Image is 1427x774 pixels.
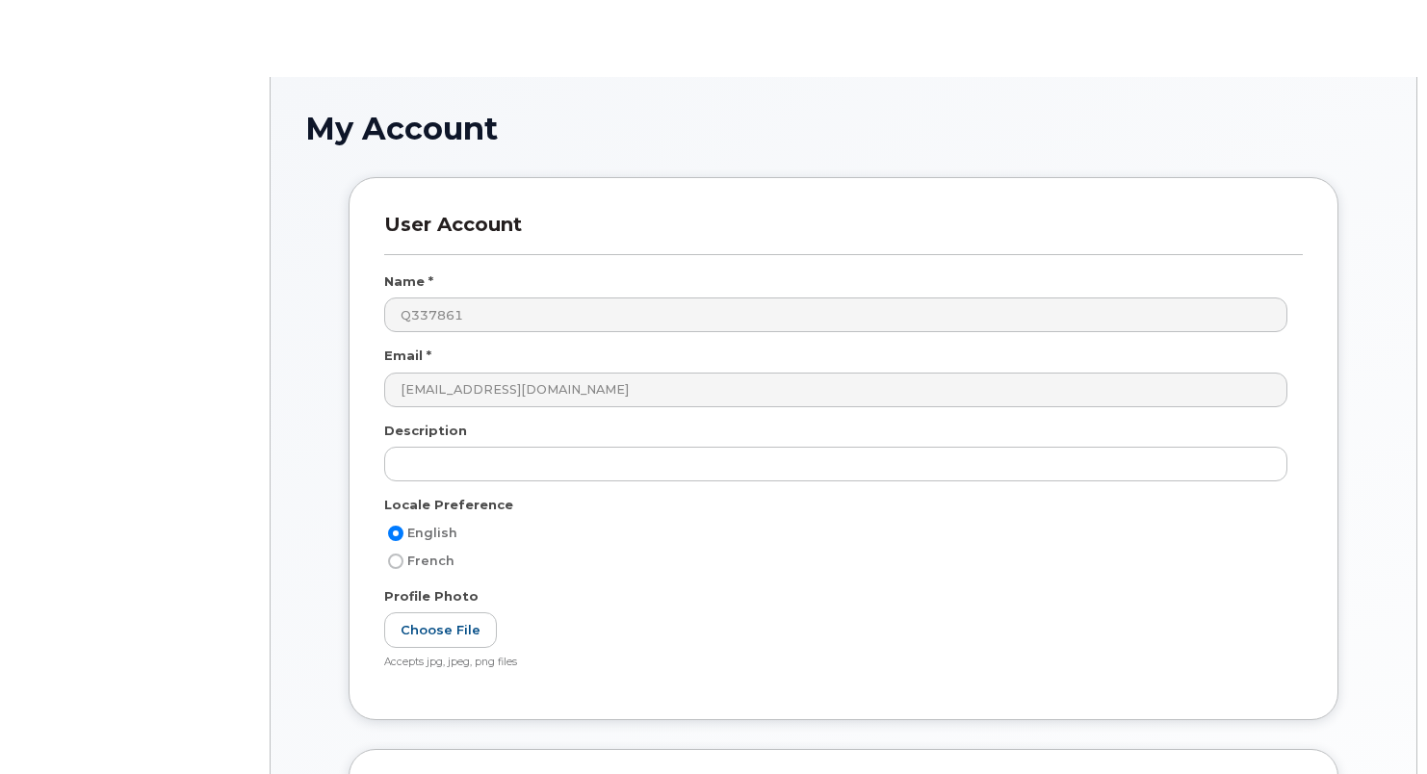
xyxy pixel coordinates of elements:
input: English [388,526,403,541]
div: Accepts jpg, jpeg, png files [384,656,1287,670]
span: English [407,526,457,540]
label: Email * [384,347,431,365]
label: Choose File [384,612,497,648]
input: French [388,554,403,569]
label: Profile Photo [384,587,479,606]
label: Description [384,422,467,440]
span: French [407,554,454,568]
label: Locale Preference [384,496,513,514]
h3: User Account [384,213,1303,254]
h1: My Account [305,112,1382,145]
label: Name * [384,272,433,291]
